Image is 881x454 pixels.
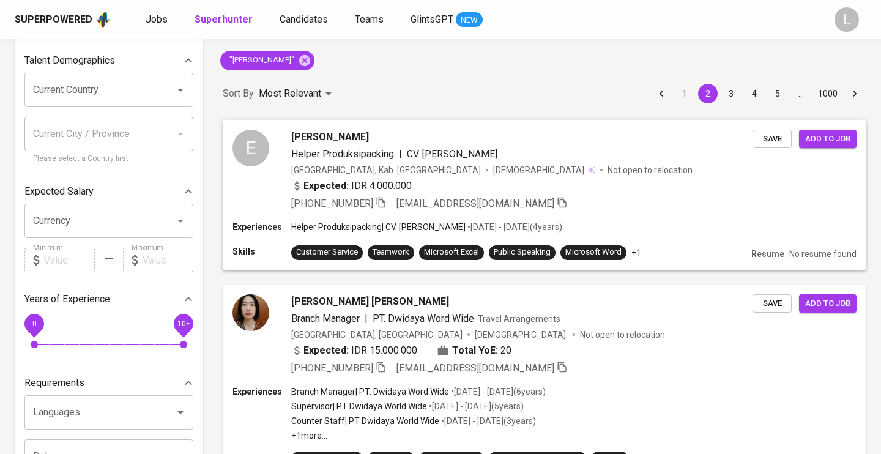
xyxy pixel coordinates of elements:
[291,415,439,427] p: Counter Staff | PT Dwidaya World Wide
[373,313,474,324] span: PT. Dwidaya Word Wide
[195,12,255,28] a: Superhunter
[259,83,336,105] div: Most Relevant
[172,404,189,421] button: Open
[15,13,92,27] div: Superpowered
[220,54,302,66] span: "[PERSON_NAME]"
[24,376,84,390] p: Requirements
[791,87,811,100] div: …
[232,245,291,258] p: Skills
[95,10,111,29] img: app logo
[259,86,321,101] p: Most Relevant
[759,132,786,146] span: Save
[355,13,384,25] span: Teams
[439,415,536,427] p: • [DATE] - [DATE] ( 3 years )
[751,248,784,260] p: Resume
[652,84,671,103] button: Go to previous page
[494,247,551,258] div: Public Speaking
[789,248,857,260] p: No resume found
[799,294,857,313] button: Add to job
[291,430,546,442] p: +1 more ...
[24,184,94,199] p: Expected Salary
[799,130,857,149] button: Add to job
[177,319,190,328] span: 10+
[500,343,511,358] span: 20
[172,212,189,229] button: Open
[291,362,373,374] span: [PHONE_NUMBER]
[608,164,693,176] p: Not open to relocation
[759,297,786,311] span: Save
[195,13,253,25] b: Superhunter
[650,84,866,103] nav: pagination navigation
[232,221,291,233] p: Experiences
[427,400,524,412] p: • [DATE] - [DATE] ( 5 years )
[698,84,718,103] button: page 2
[411,12,483,28] a: GlintsGPT NEW
[33,153,185,165] p: Please select a Country first
[721,84,741,103] button: Go to page 3
[845,84,864,103] button: Go to next page
[24,53,115,68] p: Talent Demographics
[452,343,498,358] b: Total YoE:
[24,179,193,204] div: Expected Salary
[805,132,850,146] span: Add to job
[232,130,269,166] div: E
[32,319,36,328] span: 0
[291,385,449,398] p: Branch Manager | PT. Dwidaya Word Wide
[396,198,554,209] span: [EMAIL_ADDRESS][DOMAIN_NAME]
[223,120,866,270] a: E[PERSON_NAME]Helper Produksipacking|CV. [PERSON_NAME][GEOGRAPHIC_DATA], Kab. [GEOGRAPHIC_DATA][D...
[449,385,546,398] p: • [DATE] - [DATE] ( 6 years )
[291,343,417,358] div: IDR 15.000.000
[220,51,314,70] div: "[PERSON_NAME]"
[291,294,449,309] span: [PERSON_NAME] [PERSON_NAME]
[424,247,479,258] div: Microsoft Excel
[291,329,463,341] div: [GEOGRAPHIC_DATA], [GEOGRAPHIC_DATA]
[745,84,764,103] button: Go to page 4
[768,84,787,103] button: Go to page 5
[753,130,792,149] button: Save
[24,48,193,73] div: Talent Demographics
[223,86,254,101] p: Sort By
[291,130,369,144] span: [PERSON_NAME]
[146,12,170,28] a: Jobs
[291,179,412,193] div: IDR 4.000.000
[466,221,562,233] p: • [DATE] - [DATE] ( 4 years )
[303,179,349,193] b: Expected:
[146,13,168,25] span: Jobs
[456,14,483,26] span: NEW
[24,292,110,307] p: Years of Experience
[675,84,694,103] button: Go to page 1
[475,329,568,341] span: [DEMOGRAPHIC_DATA]
[396,362,554,374] span: [EMAIL_ADDRESS][DOMAIN_NAME]
[44,248,95,272] input: Value
[355,12,386,28] a: Teams
[24,287,193,311] div: Years of Experience
[411,13,453,25] span: GlintsGPT
[373,247,409,258] div: Teamwork
[303,343,349,358] b: Expected:
[24,371,193,395] div: Requirements
[291,400,427,412] p: Supervisor | PT Dwidaya World Wide
[143,248,193,272] input: Value
[291,221,466,233] p: Helper Produksipacking | CV. [PERSON_NAME]
[753,294,792,313] button: Save
[631,247,641,259] p: +1
[580,329,665,341] p: Not open to relocation
[232,385,291,398] p: Experiences
[478,314,560,324] span: Travel Arrangements
[835,7,859,32] div: L
[805,297,850,311] span: Add to job
[280,12,330,28] a: Candidates
[291,198,373,209] span: [PHONE_NUMBER]
[407,148,497,160] span: CV. [PERSON_NAME]
[399,147,402,162] span: |
[232,294,269,331] img: f61f5e750bdc13ba84f41707feb565ee.jpeg
[280,13,328,25] span: Candidates
[291,164,481,176] div: [GEOGRAPHIC_DATA], Kab. [GEOGRAPHIC_DATA]
[365,311,368,326] span: |
[172,81,189,99] button: Open
[15,10,111,29] a: Superpoweredapp logo
[291,148,394,160] span: Helper Produksipacking
[814,84,841,103] button: Go to page 1000
[291,313,360,324] span: Branch Manager
[565,247,622,258] div: Microsoft Word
